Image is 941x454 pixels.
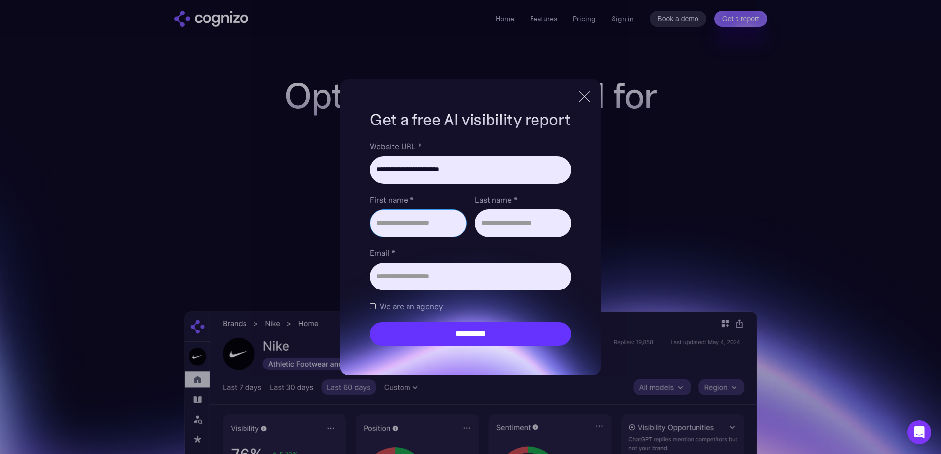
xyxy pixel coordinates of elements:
h1: Get a free AI visibility report [370,109,571,130]
span: We are an agency [380,300,443,312]
label: First name * [370,194,466,206]
label: Email * [370,247,571,259]
form: Brand Report Form [370,140,571,346]
label: Website URL * [370,140,571,152]
label: Last name * [475,194,571,206]
div: Open Intercom Messenger [907,420,931,444]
